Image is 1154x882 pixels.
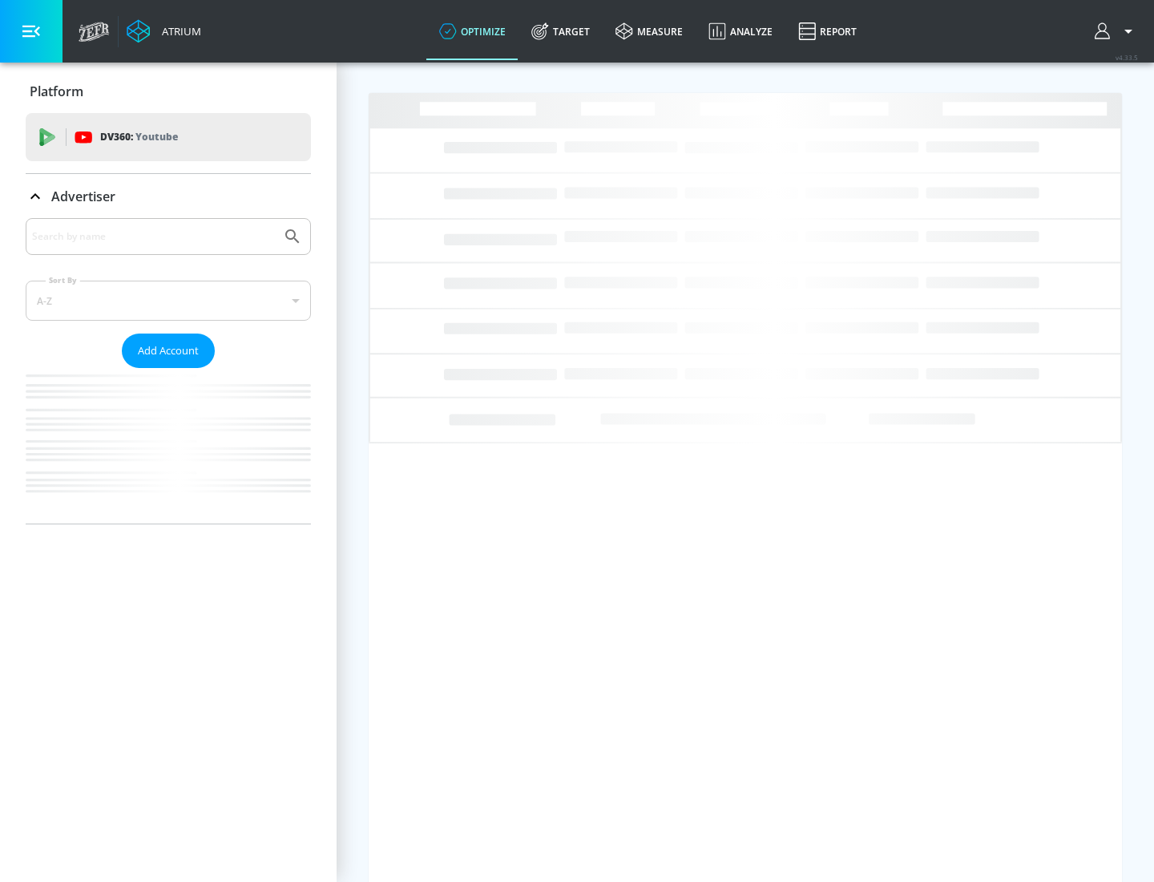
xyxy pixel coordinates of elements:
span: Add Account [138,342,199,360]
button: Add Account [122,334,215,368]
nav: list of Advertiser [26,368,311,524]
label: Sort By [46,275,80,285]
div: Advertiser [26,218,311,524]
p: DV360: [100,128,178,146]
p: Youtube [135,128,178,145]
input: Search by name [32,226,275,247]
p: Advertiser [51,188,115,205]
div: A-Z [26,281,311,321]
a: optimize [426,2,518,60]
a: Analyze [696,2,785,60]
a: Target [518,2,603,60]
div: Advertiser [26,174,311,219]
div: Atrium [155,24,201,38]
div: Platform [26,69,311,114]
p: Platform [30,83,83,100]
div: DV360: Youtube [26,113,311,161]
a: measure [603,2,696,60]
a: Atrium [127,19,201,43]
span: v 4.33.5 [1116,53,1138,62]
a: Report [785,2,870,60]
